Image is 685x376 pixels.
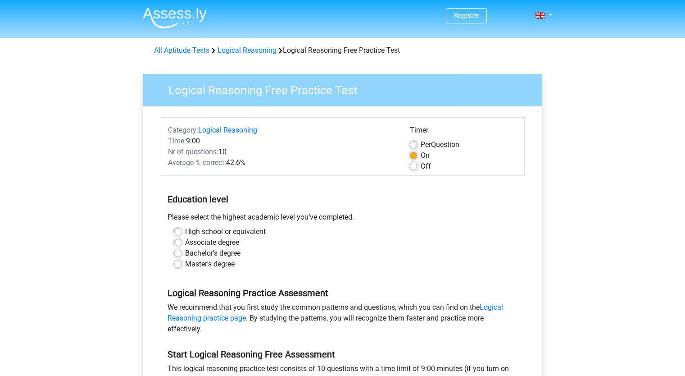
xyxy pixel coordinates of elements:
[218,46,277,55] a: Logical Reasoning
[158,80,535,97] h3: Logical Reasoning Free Practice Test
[168,126,198,134] span: Category:
[421,140,431,149] span: Per
[185,237,239,248] label: Associate degree
[150,45,535,56] div: Logical Reasoning Free Practice Test
[421,161,431,172] label: Off
[154,46,209,55] a: All Aptitude Tests
[168,190,518,208] h5: Education level
[410,125,517,139] div: Timer
[168,147,218,156] span: Nr of questions:
[185,226,266,237] label: High school or equivalent
[454,11,479,20] a: Register
[161,157,403,168] div: 42.6%
[168,288,518,298] h5: Logical Reasoning Practice Assessment
[143,7,207,28] img: Assessly
[161,147,403,157] div: 10
[161,136,403,147] div: 9:00
[161,302,525,338] div: We recommend that you first study the common patterns and questions, which you can find on the . ...
[161,212,525,226] div: Please select the highest academic level you’ve completed.
[198,126,257,134] a: Logical Reasoning
[421,139,459,150] label: Question
[185,259,235,270] label: Master's degree
[168,158,226,167] span: Average % correct:
[421,150,430,161] label: On
[168,137,186,145] span: Time:
[185,248,240,259] label: Bachelor's degree
[168,349,518,360] h5: Start Logical Reasoning Free Assessment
